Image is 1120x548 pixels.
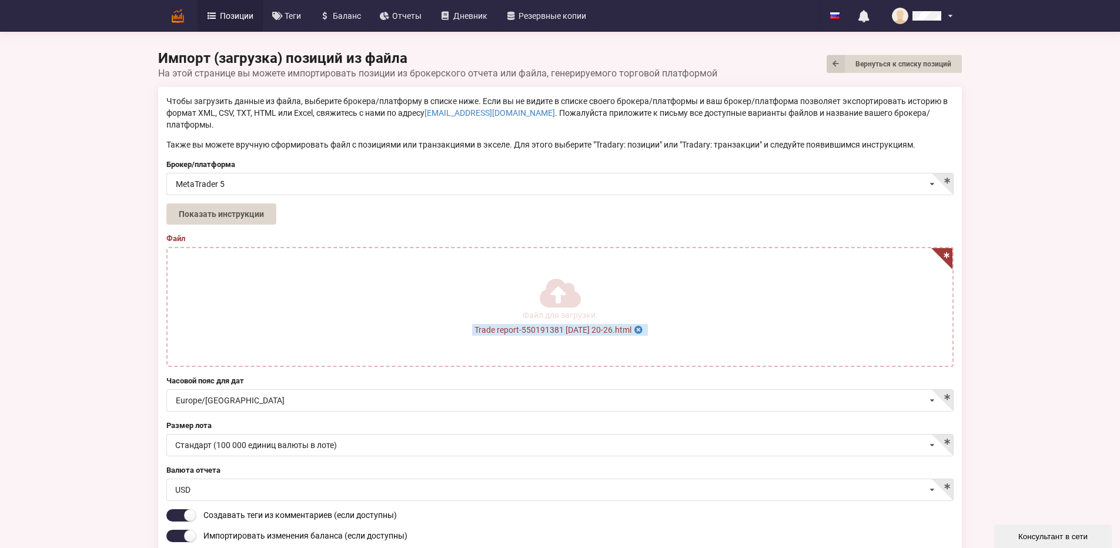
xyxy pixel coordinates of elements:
[168,6,188,26] img: logo-5391b84d95ca78eb0fcbe8eb83ca0fe5.png
[424,108,555,118] a: [EMAIL_ADDRESS][DOMAIN_NAME]
[166,465,954,476] label: Валюта отчета
[166,95,954,131] p: Чтобы загрузить данные из файла, выберите брокера/платформу в списке ниже. Если вы не видите в сп...
[175,441,337,449] div: Стандарт (100 000 единиц валюты в лоте)
[166,159,954,171] label: Брокер/платформа
[220,12,253,20] span: Позиции
[166,375,954,387] label: Часовой пояс для дат
[453,12,487,20] span: Дневник
[166,530,407,542] label: Импортировать изменения баланса (если доступны)
[523,309,597,321] span: Файл для загрузки:
[892,8,908,24] img: no_avatar_64x64-c1df70be568ff5ffbc6dc4fa4a63b692.png
[472,324,648,336] span: Trade report-550191381 [DATE] 20-26.html
[827,55,962,73] a: Вернуться к списку позиций
[166,233,954,245] label: Файл
[285,12,301,20] span: Теги
[994,522,1114,548] iframe: chat widget
[333,12,361,20] span: Баланс
[176,396,285,405] div: Europe/[GEOGRAPHIC_DATA]
[166,139,954,151] p: Также вы можете вручную сформировать файл с позициями или транзакциями в экселе. Для этого выбери...
[175,486,190,494] div: USD
[392,12,422,20] span: Отчеты
[166,509,397,522] label: Создавать теги из комментариев (если доступны)
[158,49,962,79] div: Импорт (загрузка) позиций из файла
[158,68,962,79] div: На этой странице вы можете импортировать позиции из брокерского отчета или файла, генерируемого т...
[166,203,276,225] button: Показать инструкции
[176,180,225,188] div: MetaTrader 5
[166,420,954,432] label: Размер лота
[519,12,586,20] span: Резервные копии
[634,325,646,335] a: Удалить из очереди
